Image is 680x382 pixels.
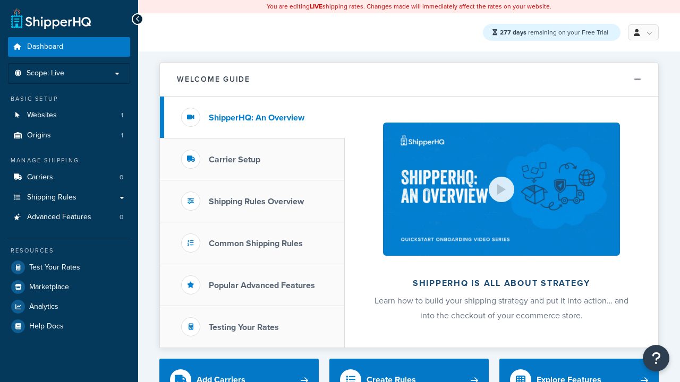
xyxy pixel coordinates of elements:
[8,106,130,125] a: Websites1
[29,263,80,272] span: Test Your Rates
[209,239,303,248] h3: Common Shipping Rules
[383,123,620,256] img: ShipperHQ is all about strategy
[8,207,130,227] a: Advanced Features0
[121,111,123,120] span: 1
[209,281,315,290] h3: Popular Advanced Features
[373,279,630,288] h2: ShipperHQ is all about strategy
[500,28,608,37] span: remaining on your Free Trial
[29,283,69,292] span: Marketplace
[8,168,130,187] a: Carriers0
[120,173,123,182] span: 0
[8,37,130,57] a: Dashboard
[27,173,53,182] span: Carriers
[8,126,130,145] li: Origins
[160,63,658,97] button: Welcome Guide
[209,197,304,206] h3: Shipping Rules Overview
[27,69,64,78] span: Scope: Live
[120,213,123,222] span: 0
[121,131,123,140] span: 1
[8,317,130,336] a: Help Docs
[8,94,130,103] div: Basic Setup
[27,131,51,140] span: Origins
[27,213,91,222] span: Advanced Features
[8,168,130,187] li: Carriers
[8,106,130,125] li: Websites
[375,294,628,322] span: Learn how to build your shipping strategy and put it into action… and into the checkout of your e...
[500,28,526,37] strong: 277 days
[8,297,130,316] a: Analytics
[310,2,322,11] b: LIVE
[8,207,130,227] li: Advanced Features
[209,113,304,123] h3: ShipperHQ: An Overview
[27,111,57,120] span: Websites
[8,258,130,277] a: Test Your Rates
[8,188,130,207] a: Shipping Rules
[177,75,250,83] h2: Welcome Guide
[27,193,76,202] span: Shipping Rules
[8,126,130,145] a: Origins1
[209,323,279,332] h3: Testing Your Rates
[8,156,130,165] div: Manage Shipping
[29,302,58,311] span: Analytics
[209,155,260,164] h3: Carrier Setup
[27,42,63,51] span: Dashboard
[643,345,669,371] button: Open Resource Center
[29,322,64,331] span: Help Docs
[8,277,130,297] a: Marketplace
[8,246,130,255] div: Resources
